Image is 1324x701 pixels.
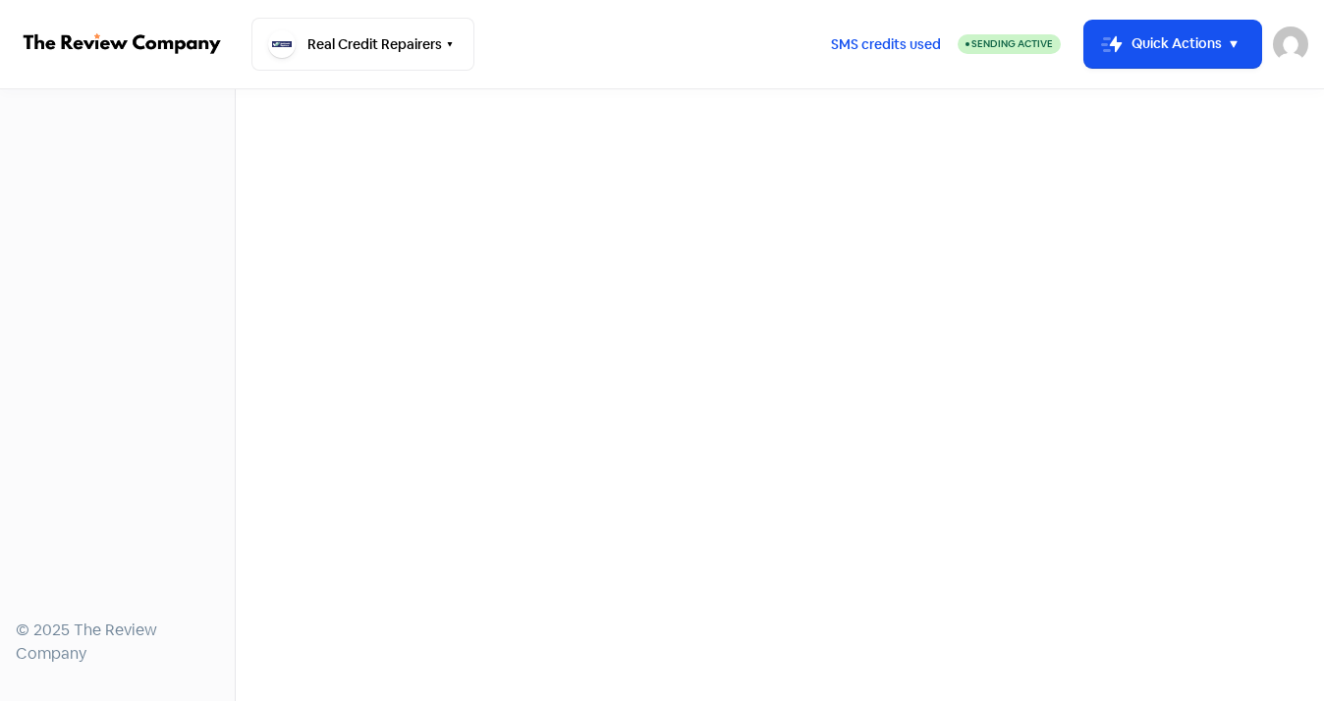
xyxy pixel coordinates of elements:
span: Sending Active [971,37,1053,50]
a: Sending Active [958,32,1061,56]
button: Quick Actions [1084,21,1261,68]
a: SMS credits used [814,32,958,53]
img: User [1273,27,1308,62]
button: Real Credit Repairers [251,18,474,71]
span: SMS credits used [831,34,941,55]
div: © 2025 The Review Company [16,619,219,666]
